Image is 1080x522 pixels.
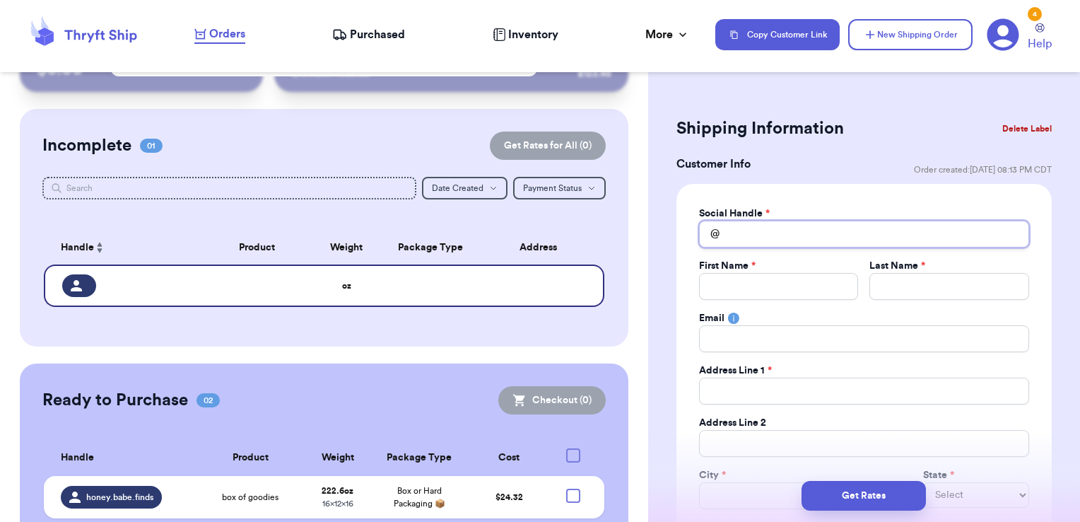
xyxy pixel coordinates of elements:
span: box of goodies [222,492,278,503]
th: Product [201,231,313,265]
label: City [699,468,726,482]
th: Weight [305,440,370,476]
th: Address [481,231,605,265]
a: Orders [194,25,245,44]
span: Box or Hard Packaging 📦 [394,487,445,508]
a: Inventory [493,26,558,43]
button: Get Rates for All (0) [490,132,606,160]
th: Cost [469,440,551,476]
span: Order created: [DATE] 08:13 PM CDT [914,164,1052,175]
h2: Incomplete [42,134,131,157]
div: @ [699,221,720,248]
button: Copy Customer Link [715,19,840,50]
span: Handle [61,240,94,255]
label: First Name [699,259,756,273]
a: Purchased [332,26,405,43]
button: Sort ascending [94,239,105,256]
label: Last Name [869,259,925,273]
span: Payment Status [523,184,582,192]
h2: Ready to Purchase [42,389,188,412]
label: Address Line 1 [699,364,772,378]
button: Payment Status [513,177,606,199]
span: honey.babe.finds [86,492,153,503]
button: Get Rates [802,481,926,511]
a: Help [1028,23,1052,52]
th: Weight [313,231,380,265]
strong: oz [342,282,351,290]
span: Orders [209,25,245,42]
label: State [923,468,954,482]
span: Help [1028,35,1052,52]
label: Social Handle [699,207,770,221]
button: Date Created [422,177,507,199]
th: Package Type [380,231,481,265]
span: 02 [196,393,220,407]
input: Search [42,177,417,199]
button: Delete Label [997,113,1057,144]
label: Email [699,311,724,325]
th: Product [196,440,305,476]
button: Checkout (0) [498,386,606,414]
span: $ 24.32 [495,493,523,501]
h2: Shipping Information [676,117,844,140]
span: Inventory [508,26,558,43]
label: Address Line 2 [699,416,766,430]
th: Package Type [370,440,469,476]
strong: 222.6 oz [322,487,353,495]
button: New Shipping Order [848,19,973,50]
span: 16 x 12 x 16 [322,499,353,508]
a: 4 [987,18,1019,51]
div: More [645,26,690,43]
span: Date Created [432,184,483,192]
div: $ 123.45 [577,66,611,81]
span: Purchased [350,26,405,43]
span: 01 [140,139,163,153]
div: 4 [1028,7,1042,21]
span: Handle [61,451,94,465]
h3: Customer Info [676,156,751,173]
